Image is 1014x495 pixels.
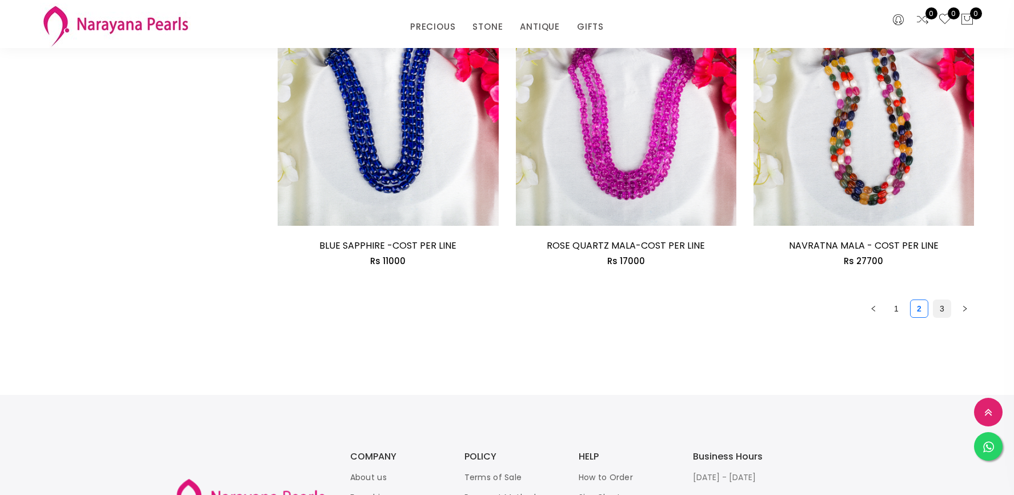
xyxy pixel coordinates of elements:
[693,470,784,484] p: [DATE] - [DATE]
[464,472,522,483] a: Terms of Sale
[844,255,883,267] span: Rs 27700
[350,452,442,461] h3: COMPANY
[789,239,939,252] a: NAVRATNA MALA - COST PER LINE
[938,13,952,27] a: 0
[464,452,556,461] h3: POLICY
[472,18,503,35] a: STONE
[925,7,937,19] span: 0
[910,300,928,318] li: 2
[577,18,604,35] a: GIFTS
[350,472,387,483] a: About us
[933,300,951,318] li: 3
[864,300,883,318] li: Previous Page
[911,300,928,317] a: 2
[864,300,883,318] button: left
[956,300,974,318] button: right
[579,452,670,461] h3: HELP
[960,13,974,27] button: 0
[520,18,560,35] a: ANTIQUE
[319,239,456,252] a: BLUE SAPPHIRE -COST PER LINE
[933,300,951,317] a: 3
[956,300,974,318] li: Next Page
[410,18,455,35] a: PRECIOUS
[970,7,982,19] span: 0
[870,305,877,312] span: left
[916,13,929,27] a: 0
[579,472,634,483] a: How to Order
[370,255,406,267] span: Rs 11000
[547,239,705,252] a: ROSE QUARTZ MALA-COST PER LINE
[887,300,905,318] li: 1
[961,305,968,312] span: right
[607,255,645,267] span: Rs 17000
[693,452,784,461] h3: Business Hours
[948,7,960,19] span: 0
[888,300,905,317] a: 1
